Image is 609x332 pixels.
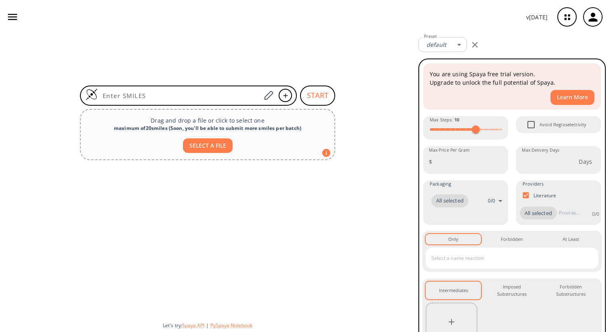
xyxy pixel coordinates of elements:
[426,282,481,300] button: Intermediates
[579,157,592,166] p: Days
[501,236,523,243] div: Forbidden
[87,125,328,132] div: maximum of 20 smiles ( Soon, you'll be able to submit more smiles per batch )
[210,322,252,329] button: PySpaya Notebook
[424,33,437,40] label: Preset
[426,234,481,244] button: Only
[533,192,556,199] p: Literature
[98,92,261,100] input: Enter SMILES
[523,180,544,188] span: Providers
[430,70,594,87] p: You are using Spaya free trial version. Upgrade to unlock the full potential of Spaya.
[454,117,459,123] strong: 10
[523,116,540,133] span: Avoid Regioselectivity
[488,197,495,204] p: 0 / 0
[430,116,459,123] span: Max Steps :
[592,211,599,217] p: 0 / 0
[543,282,598,300] button: Forbidden Substructures
[484,282,540,300] button: Imposed Substructures
[563,236,579,243] div: At Least
[439,287,468,294] div: Intermediates
[543,234,598,244] button: At Least
[448,236,458,243] div: Only
[550,283,592,298] div: Forbidden Substructures
[557,207,582,219] input: Provider name
[426,41,446,48] em: default
[86,88,98,100] img: Logo Spaya
[491,283,533,298] div: Imposed Substructures
[431,197,468,205] span: All selected
[484,234,540,244] button: Forbidden
[429,157,432,166] p: $
[300,86,335,106] button: START
[550,90,594,105] button: Learn More
[429,147,470,153] label: Max Price Per Gram
[522,147,559,153] label: Max Delivery Days
[540,121,586,128] span: Avoid Regioselectivity
[429,252,583,265] input: Select a name reaction
[430,180,451,188] span: Packaging
[526,13,548,21] p: v [DATE]
[204,322,210,329] span: |
[163,322,412,329] div: Let's try:
[182,322,204,329] button: Spaya API
[87,116,328,125] p: Drag and drop a file or click to select one
[183,138,233,153] button: SELECT A FILE
[520,209,557,217] span: All selected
